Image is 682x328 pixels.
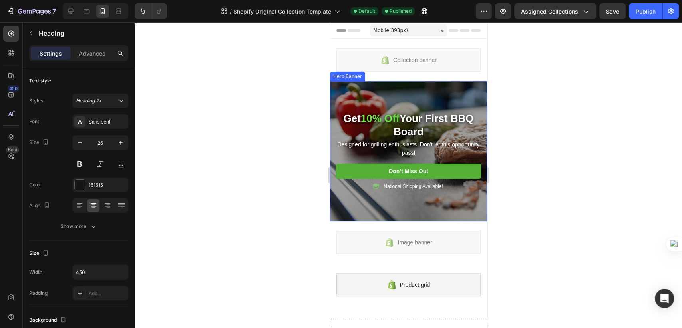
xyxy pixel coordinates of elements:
[39,28,125,38] p: Heading
[29,315,68,326] div: Background
[3,3,60,19] button: 7
[655,289,674,308] div: Open Intercom Messenger
[52,6,56,16] p: 7
[135,3,167,19] div: Undo/Redo
[89,118,126,126] div: Sans-serif
[89,290,126,297] div: Add...
[29,268,42,276] div: Width
[599,3,626,19] button: Save
[8,85,19,92] div: 450
[358,8,375,15] span: Default
[390,8,412,15] span: Published
[76,97,102,104] span: Heading 2*
[29,97,43,104] div: Styles
[29,77,51,84] div: Text style
[330,22,487,328] iframe: Design area
[521,7,578,16] span: Assigned Collections
[29,248,50,259] div: Size
[29,219,128,234] button: Show more
[79,49,106,58] p: Advanced
[29,181,42,188] div: Color
[29,118,39,125] div: Font
[636,7,656,16] div: Publish
[29,290,48,297] div: Padding
[230,7,232,16] span: /
[40,49,62,58] p: Settings
[514,3,596,19] button: Assigned Collections
[73,265,128,279] input: Auto
[29,200,52,211] div: Align
[89,182,126,189] div: 151515
[60,222,97,230] div: Show more
[29,137,50,148] div: Size
[606,8,619,15] span: Save
[629,3,662,19] button: Publish
[72,94,128,108] button: Heading 2*
[62,305,105,312] div: Drop element here
[6,146,19,153] div: Beta
[233,7,331,16] span: Shopify Original Collection Template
